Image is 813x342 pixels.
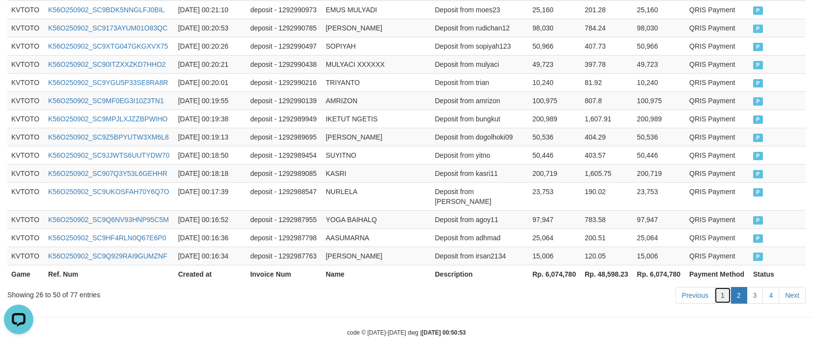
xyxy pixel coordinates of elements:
[246,110,322,128] td: deposit - 1292989949
[48,234,166,242] a: K56O250902_SC9HF4RLN0Q67E6P0
[174,265,246,283] th: Created at
[431,182,529,210] td: Deposit from [PERSON_NAME]
[322,0,431,19] td: EMUS MULYADI
[322,128,431,146] td: [PERSON_NAME]
[7,110,44,128] td: KVTOTO
[528,37,580,55] td: 50,966
[322,19,431,37] td: [PERSON_NAME]
[685,164,749,182] td: QRIS Payment
[528,210,580,228] td: 97,947
[685,0,749,19] td: QRIS Payment
[581,55,633,73] td: 397.78
[633,146,685,164] td: 50,446
[633,19,685,37] td: 98,030
[431,55,529,73] td: Deposit from mulyaci
[633,182,685,210] td: 23,753
[431,128,529,146] td: Deposit from dogolhoki09
[431,228,529,247] td: Deposit from adhmad
[731,287,747,304] a: 2
[322,37,431,55] td: SOPIYAH
[246,55,322,73] td: deposit - 1292990438
[633,128,685,146] td: 50,536
[685,110,749,128] td: QRIS Payment
[753,115,763,124] span: PAID
[714,287,731,304] a: 1
[753,61,763,69] span: PAID
[174,19,246,37] td: [DATE] 00:20:53
[633,55,685,73] td: 49,723
[48,252,167,260] a: K56O250902_SC9Q929RAI9GUMZNF
[633,0,685,19] td: 25,160
[48,6,164,14] a: K56O250902_SC9BDK5NNGLFJ0BIL
[246,0,322,19] td: deposit - 1292990973
[753,253,763,261] span: PAID
[7,265,44,283] th: Game
[322,91,431,110] td: AMRIZON
[685,146,749,164] td: QRIS Payment
[7,146,44,164] td: KVTOTO
[322,182,431,210] td: NURLELA
[762,287,779,304] a: 4
[753,97,763,106] span: PAID
[633,37,685,55] td: 50,966
[48,60,166,68] a: K56O250902_SC90ITZXXZKD7HHO2
[246,210,322,228] td: deposit - 1292987955
[48,115,168,123] a: K56O250902_SC9MPJLXJZZBPWIHO
[7,128,44,146] td: KVTOTO
[685,91,749,110] td: QRIS Payment
[174,91,246,110] td: [DATE] 00:19:55
[528,128,580,146] td: 50,536
[246,182,322,210] td: deposit - 1292988547
[581,110,633,128] td: 1,607.91
[685,128,749,146] td: QRIS Payment
[7,286,331,300] div: Showing 26 to 50 of 77 entries
[753,188,763,197] span: PAID
[4,4,33,33] button: Open LiveChat chat widget
[174,182,246,210] td: [DATE] 00:17:39
[322,110,431,128] td: IKETUT NGETIS
[581,0,633,19] td: 201.28
[174,228,246,247] td: [DATE] 00:16:36
[581,228,633,247] td: 200.51
[246,73,322,91] td: deposit - 1292990216
[753,234,763,243] span: PAID
[581,146,633,164] td: 403.57
[581,128,633,146] td: 404.29
[48,133,169,141] a: K56O250902_SC9Z5BPYUTW3XM6L8
[633,73,685,91] td: 10,240
[431,19,529,37] td: Deposit from rudichan12
[347,329,466,336] small: code © [DATE]-[DATE] dwg |
[581,19,633,37] td: 784.24
[749,265,806,283] th: Status
[747,287,763,304] a: 3
[48,24,167,32] a: K56O250902_SC9173AYUM01O83QC
[174,164,246,182] td: [DATE] 00:18:18
[174,37,246,55] td: [DATE] 00:20:26
[633,110,685,128] td: 200,989
[528,146,580,164] td: 50,446
[685,247,749,265] td: QRIS Payment
[431,73,529,91] td: Deposit from trian
[753,79,763,87] span: PAID
[528,228,580,247] td: 25,064
[753,134,763,142] span: PAID
[7,210,44,228] td: KVTOTO
[246,37,322,55] td: deposit - 1292990497
[753,152,763,160] span: PAID
[431,210,529,228] td: Deposit from agoy11
[246,146,322,164] td: deposit - 1292989454
[7,0,44,19] td: KVTOTO
[48,79,168,86] a: K56O250902_SC9YGU5P33SE8RA8R
[246,265,322,283] th: Invoice Num
[246,228,322,247] td: deposit - 1292987798
[431,91,529,110] td: Deposit from amrizon
[685,55,749,73] td: QRIS Payment
[753,43,763,51] span: PAID
[322,164,431,182] td: KASRI
[246,19,322,37] td: deposit - 1292990785
[431,110,529,128] td: Deposit from bungkut
[581,182,633,210] td: 190.02
[322,210,431,228] td: YOGA BAIHALQ
[431,164,529,182] td: Deposit from kasri11
[48,188,169,196] a: K56O250902_SC9UKOSFAH70Y6Q7O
